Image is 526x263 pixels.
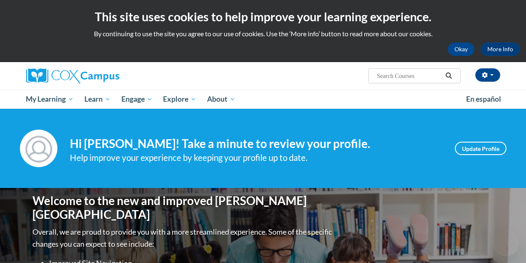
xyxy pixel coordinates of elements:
[461,90,506,108] a: En español
[376,71,442,81] input: Search Courses
[455,142,506,155] a: Update Profile
[207,94,235,104] span: About
[70,137,442,151] h4: Hi [PERSON_NAME]! Take a minute to review your profile.
[481,43,520,56] a: More Info
[70,151,442,165] div: Help improve your experience by keeping your profile up to date.
[26,68,119,83] img: Cox Campus
[84,94,111,104] span: Learn
[79,90,116,109] a: Learn
[466,95,501,103] span: En español
[116,90,158,109] a: Engage
[158,90,202,109] a: Explore
[32,226,334,250] p: Overall, we are proud to provide you with a more streamlined experience. Some of the specific cha...
[21,90,79,109] a: My Learning
[121,94,153,104] span: Engage
[493,230,519,256] iframe: Button to launch messaging window
[448,43,474,56] button: Okay
[475,68,500,82] button: Account Settings
[32,194,334,222] h1: Welcome to the new and improved [PERSON_NAME][GEOGRAPHIC_DATA]
[6,8,520,25] h2: This site uses cookies to help improve your learning experience.
[20,130,57,167] img: Profile Image
[20,90,506,109] div: Main menu
[26,94,74,104] span: My Learning
[442,71,455,81] button: Search
[163,94,196,104] span: Explore
[202,90,241,109] a: About
[6,29,520,38] p: By continuing to use the site you agree to our use of cookies. Use the ‘More info’ button to read...
[26,68,176,83] a: Cox Campus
